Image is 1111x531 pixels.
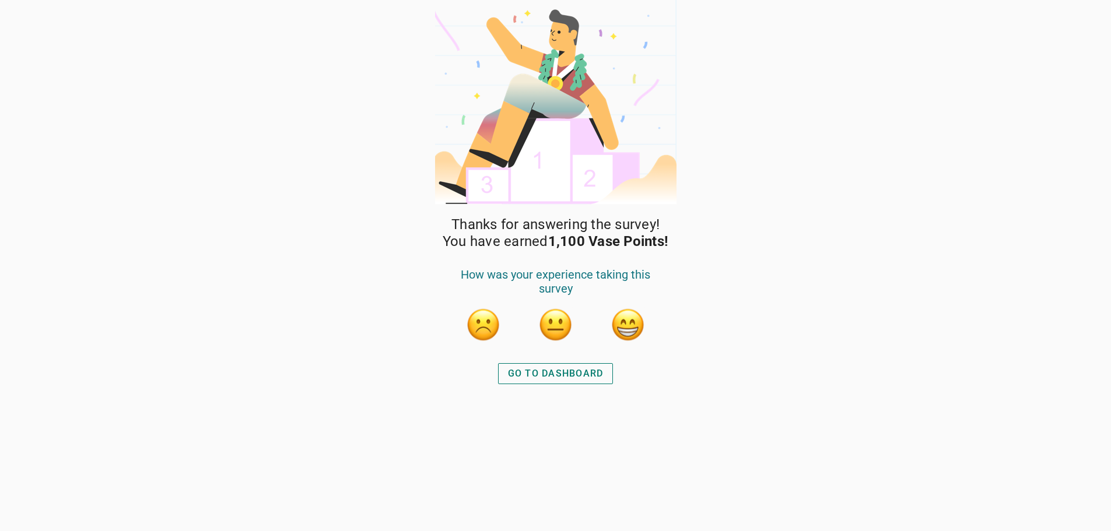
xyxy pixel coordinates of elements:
[451,216,660,233] span: Thanks for answering the survey!
[443,233,668,250] span: You have earned
[548,233,669,249] strong: 1,100 Vase Points!
[447,268,664,307] div: How was your experience taking this survey
[498,363,614,384] button: GO TO DASHBOARD
[508,367,604,381] div: GO TO DASHBOARD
